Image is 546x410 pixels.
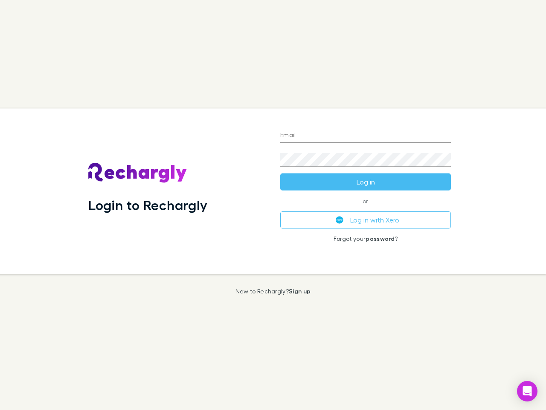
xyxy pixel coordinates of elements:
a: password [366,235,395,242]
button: Log in [280,173,451,190]
p: New to Rechargly? [235,288,311,295]
button: Log in with Xero [280,211,451,228]
img: Rechargly's Logo [88,163,187,183]
p: Forgot your ? [280,235,451,242]
div: Open Intercom Messenger [517,381,537,401]
a: Sign up [289,287,311,295]
img: Xero's logo [336,216,343,224]
h1: Login to Rechargly [88,197,207,213]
